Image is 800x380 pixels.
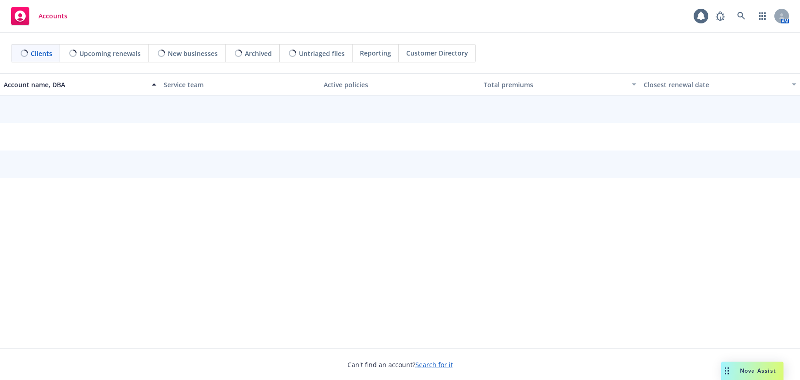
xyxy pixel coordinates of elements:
span: Nova Assist [740,367,776,374]
button: Service team [160,73,320,95]
button: Active policies [320,73,480,95]
div: Active policies [324,80,476,89]
span: Customer Directory [406,48,468,58]
button: Closest renewal date [640,73,800,95]
button: Nova Assist [721,362,783,380]
a: Search [732,7,750,25]
span: Untriaged files [299,49,345,58]
span: New businesses [168,49,218,58]
button: Total premiums [480,73,640,95]
a: Report a Bug [711,7,729,25]
span: Archived [245,49,272,58]
div: Drag to move [721,362,733,380]
div: Account name, DBA [4,80,146,89]
span: Can't find an account? [348,360,453,369]
div: Service team [164,80,316,89]
span: Upcoming renewals [79,49,141,58]
div: Total premiums [484,80,626,89]
a: Accounts [7,3,71,29]
span: Accounts [39,12,67,20]
a: Switch app [753,7,772,25]
span: Reporting [360,48,391,58]
div: Closest renewal date [644,80,786,89]
a: Search for it [415,360,453,369]
span: Clients [31,49,52,58]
